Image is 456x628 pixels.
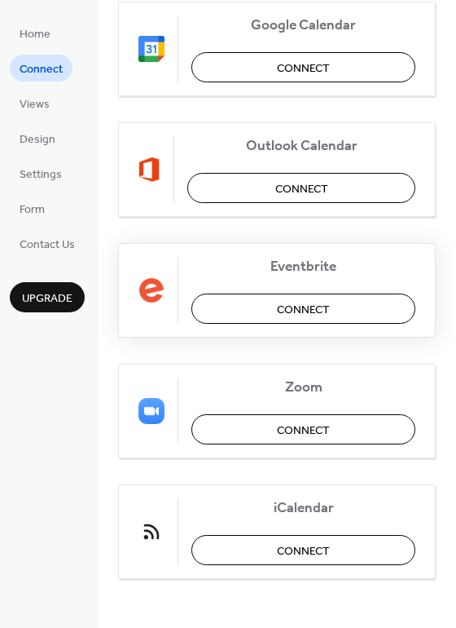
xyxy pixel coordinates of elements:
span: Connect [277,422,330,439]
a: Contact Us [10,230,85,257]
span: Design [20,131,55,148]
img: eventbrite [138,277,164,303]
span: Connect [275,180,328,197]
button: Connect [191,535,415,565]
span: Form [20,201,45,219]
span: Connect [20,61,63,78]
a: Views [10,90,59,117]
button: Connect [191,52,415,82]
img: google [138,36,164,62]
a: Design [10,125,65,152]
button: Connect [191,294,415,324]
a: Home [10,20,60,46]
span: Contact Us [20,237,75,254]
span: Outlook Calendar [187,137,415,154]
a: Settings [10,160,72,187]
span: Home [20,26,50,43]
button: Upgrade [10,282,85,312]
span: Google Calendar [191,16,415,33]
span: Zoom [191,378,415,396]
span: Connect [277,60,330,77]
img: outlook [138,157,160,183]
span: Connect [277,542,330,559]
button: Connect [191,414,415,444]
span: iCalendar [191,499,415,516]
span: Eventbrite [191,258,415,275]
a: Form [10,195,55,222]
span: Views [20,96,50,113]
span: Upgrade [22,290,72,307]
span: Settings [20,166,62,184]
span: Connect [277,301,330,318]
img: zoom [138,398,164,424]
a: Connect [10,55,72,82]
img: ical [138,519,164,545]
button: Connect [187,173,415,203]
